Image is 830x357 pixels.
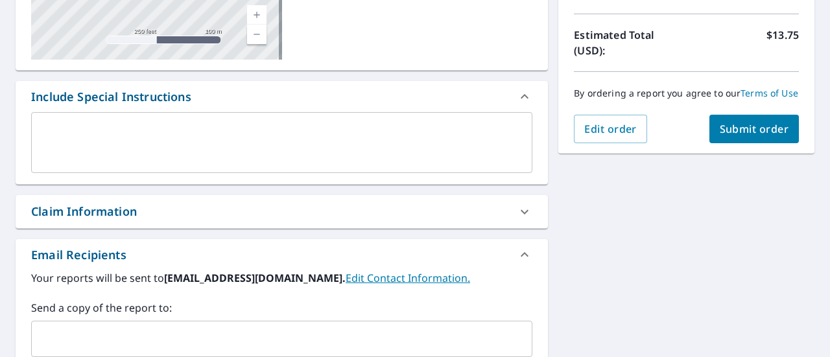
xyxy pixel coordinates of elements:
[720,122,789,136] span: Submit order
[164,271,346,285] b: [EMAIL_ADDRESS][DOMAIN_NAME].
[584,122,637,136] span: Edit order
[247,25,267,44] a: Current Level 17, Zoom Out
[574,87,799,99] p: By ordering a report you agree to our
[766,27,799,58] p: $13.75
[741,87,798,99] a: Terms of Use
[574,115,647,143] button: Edit order
[346,271,470,285] a: EditContactInfo
[574,27,686,58] p: Estimated Total (USD):
[31,203,137,220] div: Claim Information
[16,81,548,112] div: Include Special Instructions
[31,88,191,106] div: Include Special Instructions
[31,246,126,264] div: Email Recipients
[247,5,267,25] a: Current Level 17, Zoom In
[16,195,548,228] div: Claim Information
[31,300,532,316] label: Send a copy of the report to:
[709,115,800,143] button: Submit order
[16,239,548,270] div: Email Recipients
[31,270,532,286] label: Your reports will be sent to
